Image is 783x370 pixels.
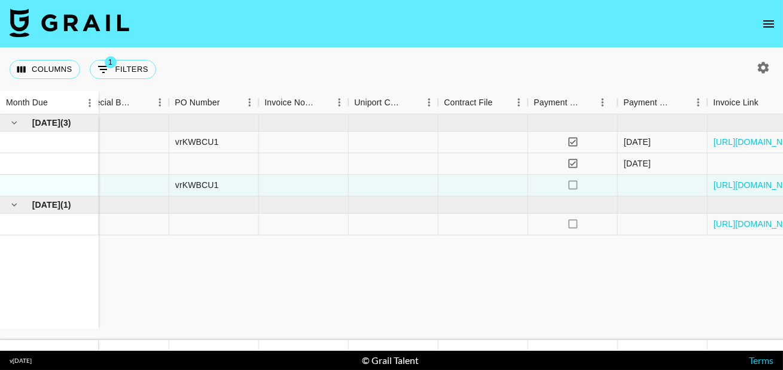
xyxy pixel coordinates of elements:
[672,94,689,111] button: Sort
[105,56,117,68] span: 1
[528,91,617,114] div: Payment Sent
[10,8,129,37] img: Grail Talent
[348,91,438,114] div: Uniport Contact Email
[169,91,258,114] div: PO Number
[749,354,773,366] a: Terms
[32,199,60,211] span: [DATE]
[10,357,32,365] div: v [DATE]
[258,91,348,114] div: Invoice Notes
[85,91,134,114] div: Special Booking Type
[593,93,611,111] button: Menu
[624,157,651,169] div: 11/06/2025
[313,94,330,111] button: Sort
[493,94,510,111] button: Sort
[623,91,672,114] div: Payment Sent Date
[438,91,528,114] div: Contract File
[758,94,775,111] button: Sort
[134,94,151,111] button: Sort
[757,12,781,36] button: open drawer
[175,179,219,191] div: vrKWBCU1
[444,91,492,114] div: Contract File
[624,136,651,148] div: 30/07/2025
[79,91,169,114] div: Special Booking Type
[264,91,313,114] div: Invoice Notes
[534,91,580,114] div: Payment Sent
[81,94,99,112] button: Menu
[354,91,403,114] div: Uniport Contact Email
[713,91,758,114] div: Invoice Link
[510,93,528,111] button: Menu
[60,199,71,211] span: ( 1 )
[6,196,23,213] button: hide children
[420,93,438,111] button: Menu
[151,93,169,111] button: Menu
[10,60,80,79] button: Select columns
[90,60,156,79] button: Show filters
[330,93,348,111] button: Menu
[6,91,48,114] div: Month Due
[32,117,60,129] span: [DATE]
[175,136,219,148] div: vrKWBCU1
[220,94,237,111] button: Sort
[689,93,707,111] button: Menu
[617,91,707,114] div: Payment Sent Date
[362,354,419,366] div: © Grail Talent
[6,114,23,131] button: hide children
[48,95,65,111] button: Sort
[175,91,220,114] div: PO Number
[403,94,420,111] button: Sort
[240,93,258,111] button: Menu
[60,117,71,129] span: ( 3 )
[580,94,597,111] button: Sort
